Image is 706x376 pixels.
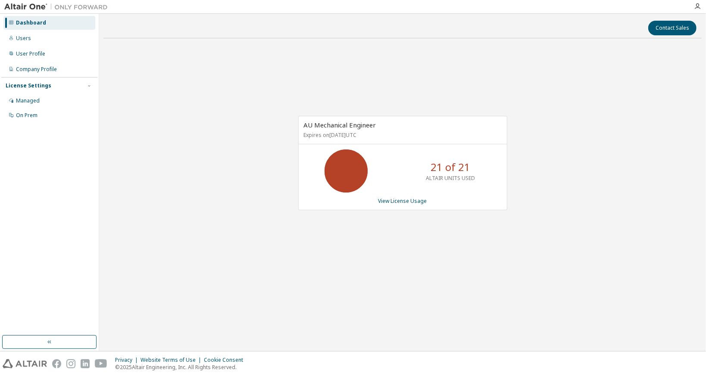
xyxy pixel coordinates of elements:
[648,21,697,35] button: Contact Sales
[52,359,61,368] img: facebook.svg
[66,359,75,368] img: instagram.svg
[426,174,475,182] p: ALTAIR UNITS USED
[204,357,248,364] div: Cookie Consent
[16,97,40,104] div: Managed
[378,197,427,205] a: View License Usage
[6,82,51,89] div: License Settings
[16,19,46,26] div: Dashboard
[3,359,47,368] img: altair_logo.svg
[95,359,107,368] img: youtube.svg
[304,131,500,139] p: Expires on [DATE] UTC
[115,357,141,364] div: Privacy
[16,50,45,57] div: User Profile
[16,35,31,42] div: Users
[431,160,470,174] p: 21 of 21
[81,359,90,368] img: linkedin.svg
[16,112,37,119] div: On Prem
[16,66,57,73] div: Company Profile
[4,3,112,11] img: Altair One
[304,121,376,129] span: AU Mechanical Engineer
[141,357,204,364] div: Website Terms of Use
[115,364,248,371] p: © 2025 Altair Engineering, Inc. All Rights Reserved.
